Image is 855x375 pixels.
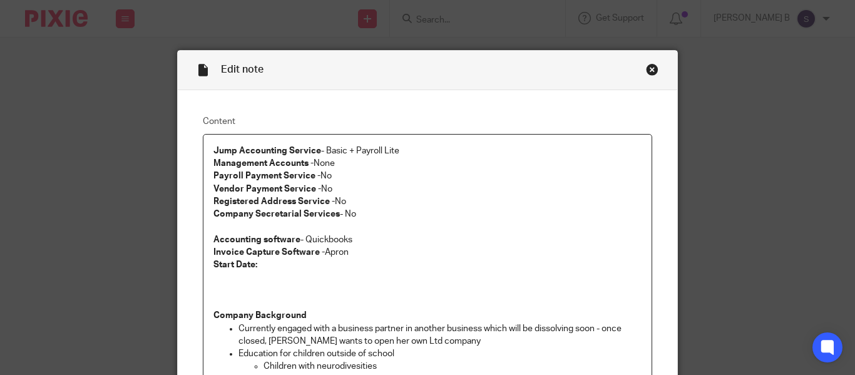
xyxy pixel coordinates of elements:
p: Children with neurodivesities [264,360,642,372]
span: Edit note [221,64,264,74]
p: No [213,195,642,208]
p: - Basic + Payroll Lite [213,145,642,157]
p: Apron [213,246,642,259]
strong: Vendor Payment Service - [213,185,321,193]
p: No [213,183,642,195]
strong: Accounting software [213,235,300,244]
label: Content [203,115,652,128]
p: - Quickbooks [213,234,642,246]
strong: Payroll Payment Service - [213,172,320,180]
strong: Invoice Capture Software - [213,248,325,257]
p: None [213,157,642,170]
strong: Management Accounts - [213,159,314,168]
strong: Start Date: [213,260,257,269]
strong: Company Secretarial Services [213,210,340,218]
strong: Registered Address Service - [213,197,335,206]
div: Close this dialog window [646,63,658,76]
strong: Company Background [213,311,307,320]
p: No [213,170,642,182]
p: Education for children outside of school [238,347,642,360]
strong: Jump Accounting Service [213,146,321,155]
p: Currently engaged with a business partner in another business which will be dissolving soon - onc... [238,322,642,348]
p: - No [213,208,642,220]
